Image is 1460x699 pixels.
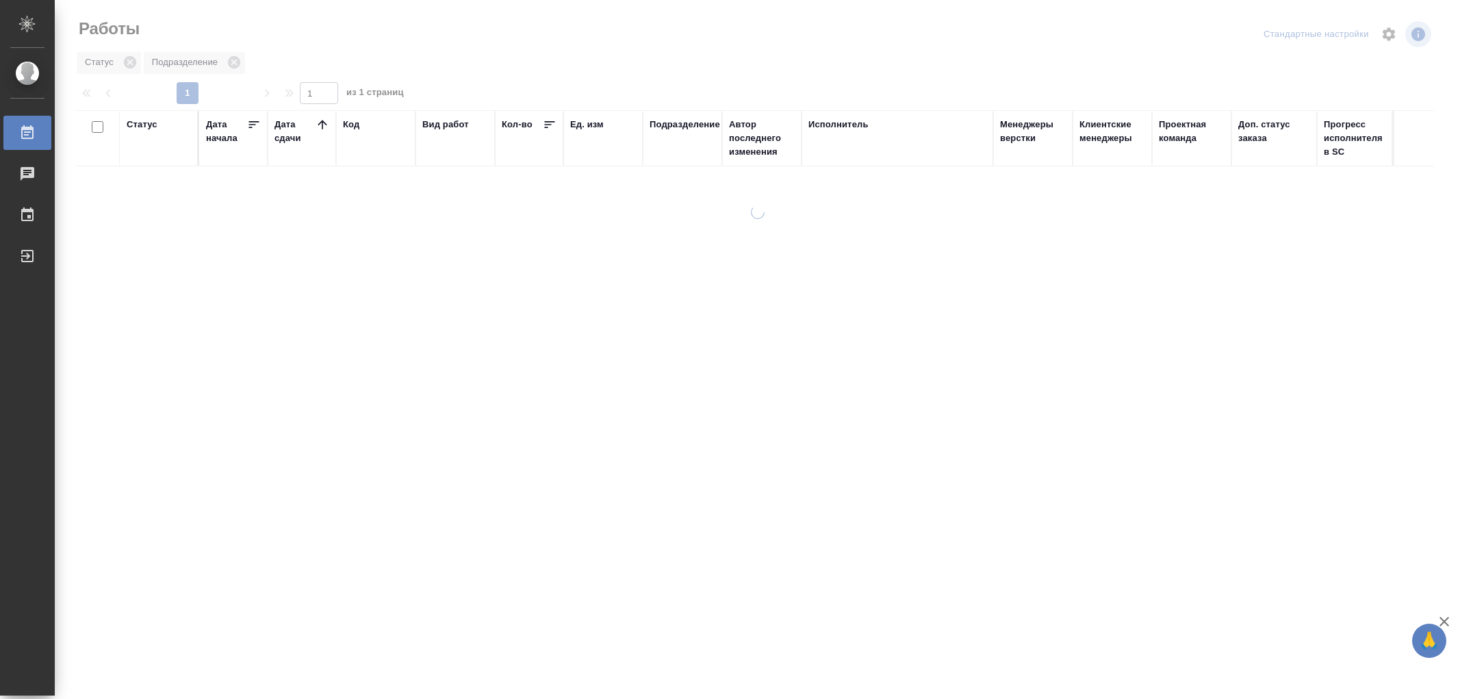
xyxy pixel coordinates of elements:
div: Подразделение [650,118,720,131]
div: Менеджеры верстки [1000,118,1066,145]
div: Прогресс исполнителя в SC [1324,118,1385,159]
div: Клиентские менеджеры [1079,118,1145,145]
div: Автор последнего изменения [729,118,795,159]
div: Исполнитель [808,118,869,131]
div: Дата сдачи [274,118,316,145]
div: Код [343,118,359,131]
div: Статус [127,118,157,131]
div: Дата начала [206,118,247,145]
div: Вид работ [422,118,469,131]
div: Доп. статус заказа [1238,118,1310,145]
button: 🙏 [1412,624,1446,658]
div: Проектная команда [1159,118,1225,145]
span: 🙏 [1418,626,1441,655]
div: Ед. изм [570,118,604,131]
div: Кол-во [502,118,533,131]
